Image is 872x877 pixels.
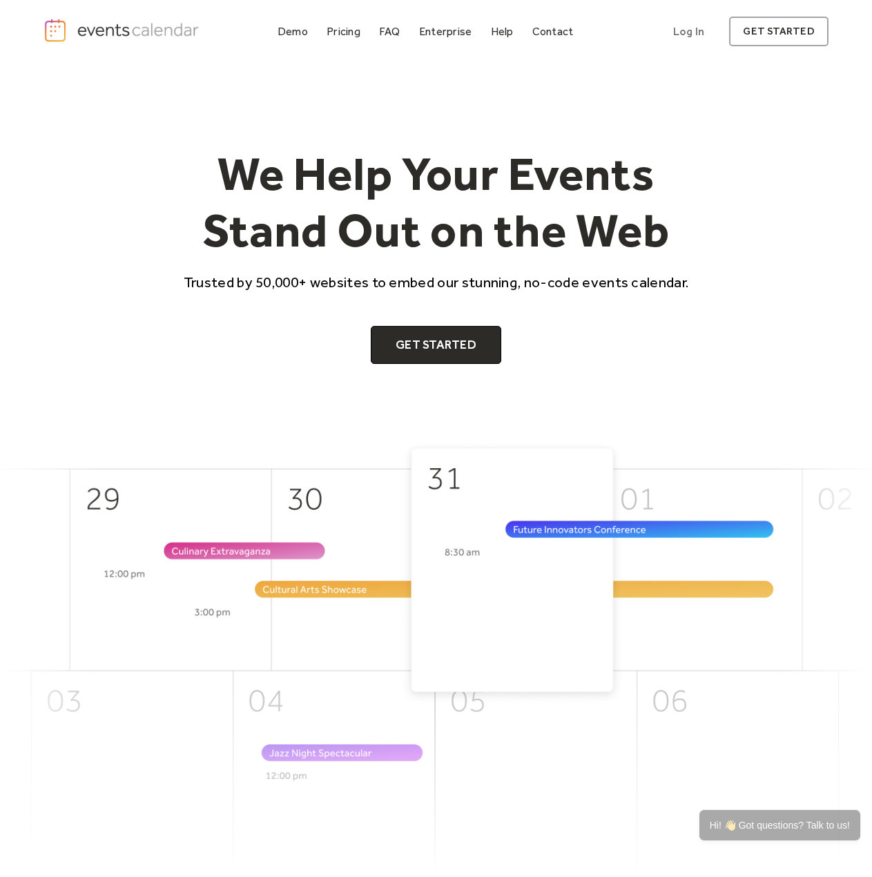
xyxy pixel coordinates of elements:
[491,28,514,35] div: Help
[414,22,477,41] a: Enterprise
[278,28,308,35] div: Demo
[374,22,406,41] a: FAQ
[327,28,360,35] div: Pricing
[379,28,400,35] div: FAQ
[171,146,701,258] h1: We Help Your Events Stand Out on the Web
[321,22,366,41] a: Pricing
[419,28,472,35] div: Enterprise
[729,17,828,46] a: get started
[371,326,501,365] a: Get Started
[659,17,718,46] a: Log In
[43,18,202,42] a: home
[527,22,579,41] a: Contact
[171,272,701,292] p: Trusted by 50,000+ websites to embed our stunning, no-code events calendar.
[272,22,313,41] a: Demo
[532,28,574,35] div: Contact
[485,22,519,41] a: Help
